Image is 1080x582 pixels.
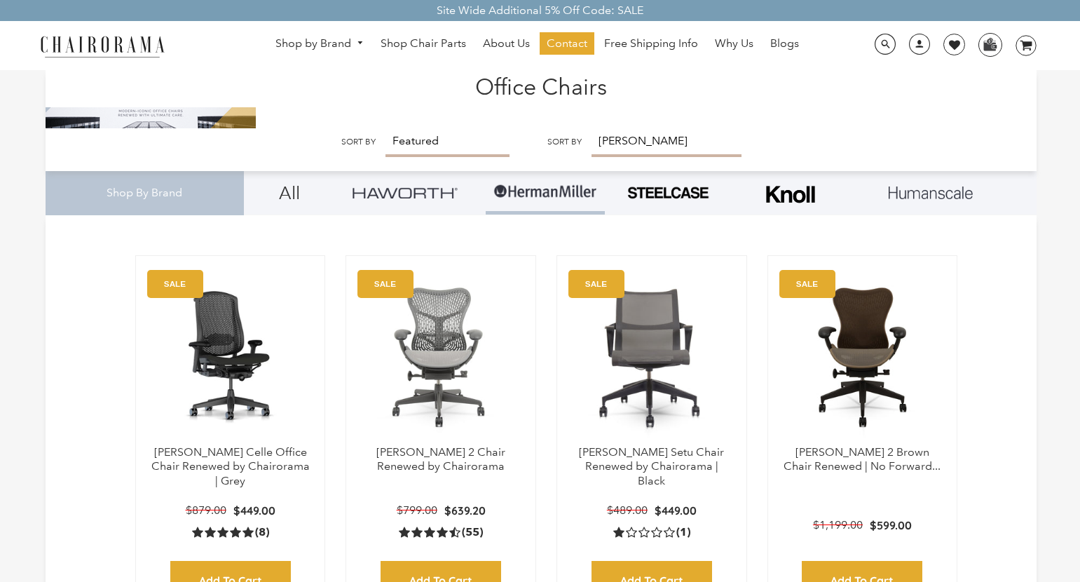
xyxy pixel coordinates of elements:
[483,36,530,51] span: About Us
[233,503,275,517] span: $449.00
[268,33,371,55] a: Shop by Brand
[547,36,587,51] span: Contact
[676,525,690,540] span: (1)
[547,137,582,147] label: Sort by
[585,279,607,288] text: SALE
[626,185,710,201] img: PHOTO-2024-07-09-00-53-10-removebg-preview.png
[255,525,269,540] span: (8)
[784,445,941,473] a: [PERSON_NAME] 2 Brown Chair Renewed | No Forward...
[360,270,521,445] a: Herman Miller Mirra 2 Chair Renewed by Chairorama - chairorama Herman Miller Mirra 2 Chair Renewe...
[604,36,698,51] span: Free Shipping Info
[46,171,244,215] div: Shop By Brand
[795,279,817,288] text: SALE
[813,518,863,532] span: $1,199.00
[540,32,594,55] a: Contact
[770,36,799,51] span: Blogs
[232,32,842,58] nav: DesktopNavigation
[186,503,226,517] span: $879.00
[341,137,376,147] label: Sort by
[870,518,912,532] span: $599.00
[708,32,760,55] a: Why Us
[613,525,690,539] a: 1.0 rating (1 votes)
[571,270,732,445] a: Herman Miller Setu Chair Renewed by Chairorama | Black - chairorama Herman Miller Setu Chair Rene...
[782,270,943,445] img: Herman Miller Mirra 2 Brown Chair Renewed | No Forward Tilt | - chairorama
[476,32,537,55] a: About Us
[60,70,1023,100] h1: Office Chairs
[597,32,705,55] a: Free Shipping Info
[889,187,973,199] img: Layer_1_1.png
[32,34,172,58] img: chairorama
[381,36,466,51] span: Shop Chair Parts
[655,503,697,517] span: $449.00
[353,187,458,198] img: Group_4be16a4b-c81a-4a6e-a540-764d0a8faf6e.png
[399,525,483,539] a: 4.5 rating (55 votes)
[782,270,943,445] a: Herman Miller Mirra 2 Brown Chair Renewed | No Forward Tilt | - chairorama Herman Miller Mirra 2 ...
[374,279,396,288] text: SALE
[579,445,724,488] a: [PERSON_NAME] Setu Chair Renewed by Chairorama | Black
[376,445,505,473] a: [PERSON_NAME] 2 Chair Renewed by Chairorama
[150,270,311,445] a: Herman Miller Celle Office Chair Renewed by Chairorama | Grey - chairorama Herman Miller Celle Of...
[493,171,598,213] img: Group-1.png
[571,270,732,445] img: Herman Miller Setu Chair Renewed by Chairorama | Black - chairorama
[979,34,1001,55] img: WhatsApp_Image_2024-07-12_at_16.23.01.webp
[763,32,806,55] a: Blogs
[164,279,186,288] text: SALE
[151,445,310,488] a: [PERSON_NAME] Celle Office Chair Renewed by Chairorama | Grey
[360,270,521,445] img: Herman Miller Mirra 2 Chair Renewed by Chairorama - chairorama
[444,503,486,517] span: $639.20
[763,177,819,212] img: Frame_4.png
[150,270,311,445] img: Herman Miller Celle Office Chair Renewed by Chairorama | Grey - chairorama
[254,171,324,215] a: All
[462,525,483,540] span: (55)
[607,503,648,517] span: $489.00
[397,503,437,517] span: $799.00
[192,525,269,539] a: 5.0 rating (8 votes)
[715,36,753,51] span: Why Us
[374,32,473,55] a: Shop Chair Parts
